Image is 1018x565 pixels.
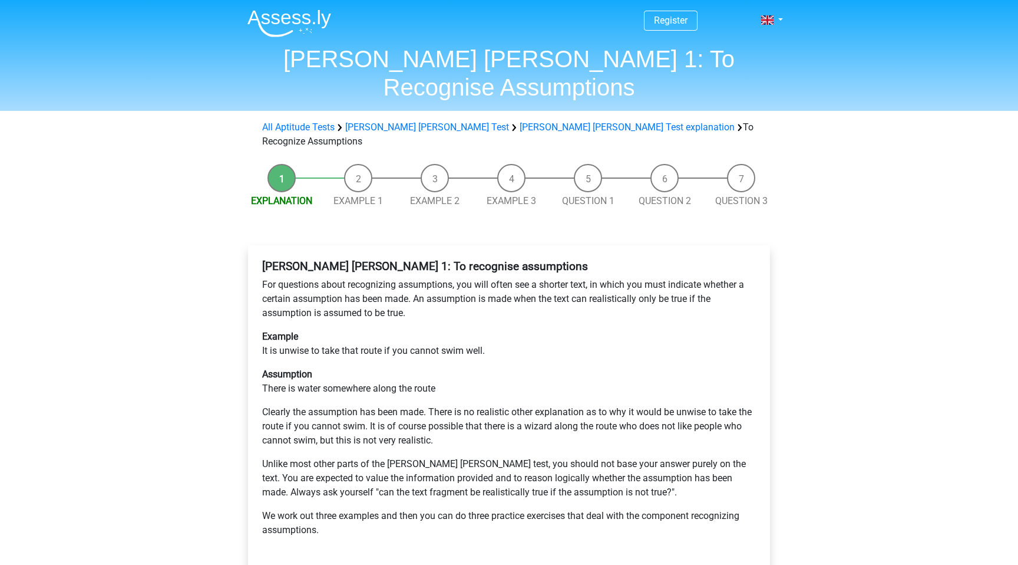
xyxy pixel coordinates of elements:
[333,195,383,206] a: Example 1
[262,509,756,537] p: We work out three examples and then you can do three practice exercises that deal with the compon...
[487,195,536,206] a: Example 3
[262,457,756,500] p: Unlike most other parts of the [PERSON_NAME] [PERSON_NAME] test, you should not base your answer ...
[262,121,335,133] a: All Aptitude Tests
[247,9,331,37] img: Assessly
[262,405,756,448] p: Clearly the assumption has been made. There is no realistic other explanation as to why it would ...
[262,259,588,273] b: [PERSON_NAME] [PERSON_NAME] 1: To recognise assumptions
[639,195,691,206] a: Question 2
[262,331,298,342] b: Example
[262,367,756,396] p: There is water somewhere along the route
[251,195,312,206] a: Explanation
[654,15,688,26] a: Register
[262,330,756,358] p: It is unwise to take that route if you cannot swim well.
[410,195,460,206] a: Example 2
[238,45,780,101] h1: [PERSON_NAME] [PERSON_NAME] 1: To Recognise Assumptions
[262,369,312,380] b: Assumption
[262,278,756,320] p: For questions about recognizing assumptions, you will often see a shorter text, in which you must...
[257,120,761,149] div: To Recognize Assumptions
[520,121,735,133] a: [PERSON_NAME] [PERSON_NAME] Test explanation
[345,121,509,133] a: [PERSON_NAME] [PERSON_NAME] Test
[715,195,768,206] a: Question 3
[562,195,614,206] a: Question 1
